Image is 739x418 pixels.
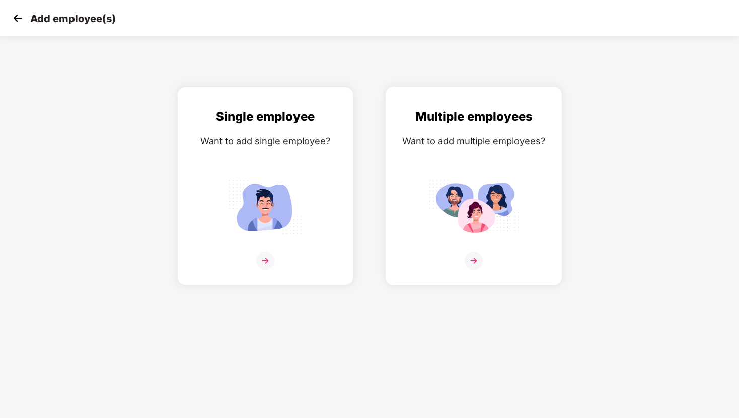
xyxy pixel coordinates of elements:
div: Want to add multiple employees? [396,134,551,148]
p: Add employee(s) [30,13,116,25]
img: svg+xml;base64,PHN2ZyB4bWxucz0iaHR0cDovL3d3dy53My5vcmcvMjAwMC9zdmciIHdpZHRoPSIzNiIgaGVpZ2h0PSIzNi... [256,252,274,270]
img: svg+xml;base64,PHN2ZyB4bWxucz0iaHR0cDovL3d3dy53My5vcmcvMjAwMC9zdmciIGlkPSJTaW5nbGVfZW1wbG95ZWUiIH... [220,176,311,238]
div: Multiple employees [396,107,551,126]
img: svg+xml;base64,PHN2ZyB4bWxucz0iaHR0cDovL3d3dy53My5vcmcvMjAwMC9zdmciIGlkPSJNdWx0aXBsZV9lbXBsb3llZS... [428,176,519,238]
div: Single employee [188,107,343,126]
img: svg+xml;base64,PHN2ZyB4bWxucz0iaHR0cDovL3d3dy53My5vcmcvMjAwMC9zdmciIHdpZHRoPSIzNiIgaGVpZ2h0PSIzNi... [465,252,483,270]
div: Want to add single employee? [188,134,343,148]
img: svg+xml;base64,PHN2ZyB4bWxucz0iaHR0cDovL3d3dy53My5vcmcvMjAwMC9zdmciIHdpZHRoPSIzMCIgaGVpZ2h0PSIzMC... [10,11,25,26]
